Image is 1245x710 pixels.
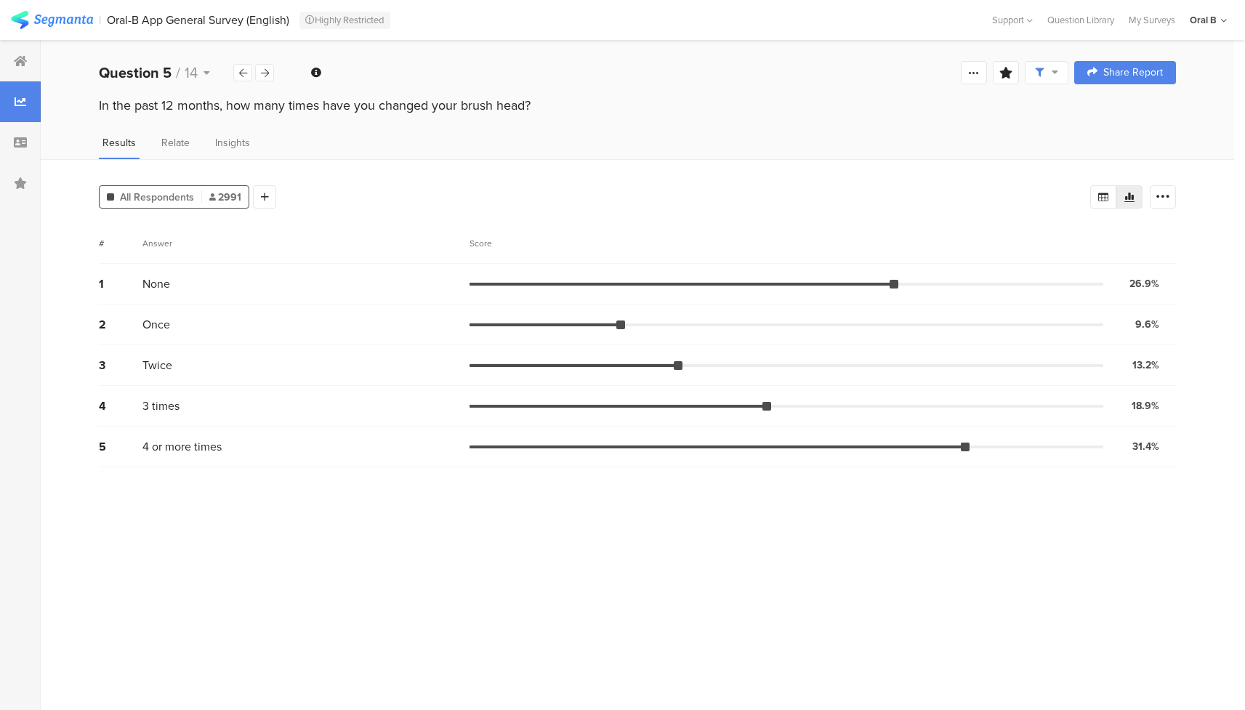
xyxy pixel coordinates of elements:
div: 4 [99,398,142,414]
div: Highly Restricted [299,12,390,29]
div: | [99,12,101,28]
div: 2 [99,316,142,333]
span: Once [142,316,170,333]
div: In the past 12 months, how many times have you changed your brush head? [99,96,1176,115]
div: 9.6% [1135,317,1159,332]
span: Insights [215,135,250,150]
span: Share Report [1103,68,1163,78]
span: All Respondents [120,190,194,205]
div: Answer [142,237,172,250]
div: 3 [99,357,142,374]
a: Question Library [1040,13,1121,27]
span: / [176,62,180,84]
b: Question 5 [99,62,172,84]
span: 14 [185,62,198,84]
span: None [142,275,170,292]
div: # [99,237,142,250]
div: Score [470,237,500,250]
div: 5 [99,438,142,455]
div: 31.4% [1132,439,1159,454]
div: Oral B [1190,13,1217,27]
span: 3 times [142,398,180,414]
div: 13.2% [1132,358,1159,373]
div: 18.9% [1132,398,1159,414]
div: Support [992,9,1033,31]
span: Results [102,135,136,150]
img: segmanta logo [11,11,93,29]
div: 26.9% [1129,276,1159,291]
span: 2991 [209,190,241,205]
span: 4 or more times [142,438,222,455]
div: Oral-B App General Survey (English) [107,13,289,27]
div: 1 [99,275,142,292]
span: Twice [142,357,172,374]
a: My Surveys [1121,13,1182,27]
span: Relate [161,135,190,150]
